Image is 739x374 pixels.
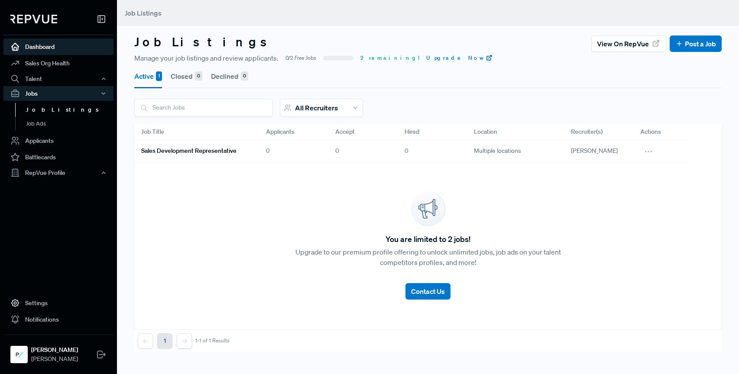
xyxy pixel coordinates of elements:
[31,355,78,364] span: [PERSON_NAME]
[10,15,57,23] img: RepVue
[411,192,445,226] img: announcement
[360,54,419,62] span: 2 remaining!
[241,71,248,81] div: 0
[3,149,113,165] a: Battlecards
[591,35,666,52] button: View on RepVue
[266,127,295,136] span: Applicants
[386,233,470,245] span: You are limited to 2 jobs!
[571,127,603,136] span: Recruiter(s)
[3,132,113,149] a: Applicants
[597,39,649,49] span: View on RepVue
[3,335,113,367] a: Polly[PERSON_NAME][PERSON_NAME]
[335,127,355,136] span: Accept
[134,64,162,88] button: Active 1
[474,127,497,136] span: Location
[405,127,419,136] span: Hired
[141,147,237,155] h6: Sales Development Representative
[195,338,230,344] div: 1-1 of 1 Results
[15,103,125,117] a: Job Listings
[3,295,113,311] a: Settings
[156,71,162,81] div: 1
[398,140,467,162] div: 0
[3,55,113,71] a: Sales Org Health
[211,64,248,88] button: Declined 0
[157,333,172,348] button: 1
[3,311,113,328] a: Notifications
[571,147,618,155] span: [PERSON_NAME]
[15,117,125,131] a: Job Ads
[405,283,451,300] button: Contact Us
[259,140,328,162] div: 0
[411,287,445,296] span: Contact Us
[141,127,164,136] span: Job Title
[3,71,113,86] button: Talent
[31,345,78,355] strong: [PERSON_NAME]
[405,276,451,300] a: Contact Us
[295,103,338,112] span: All Recruiters
[3,39,113,55] a: Dashboard
[426,54,493,62] a: Upgrade Now
[177,333,192,348] button: Next
[138,333,230,348] nav: pagination
[3,165,113,180] button: RepVue Profile
[281,247,575,268] p: Upgrade to our premium profile offering to unlock unlimited jobs, job ads on your talent competit...
[328,140,398,162] div: 0
[467,140,564,162] div: Multiple locations
[125,9,162,17] span: Job Listings
[134,53,279,63] span: Manage your job listings and review applicants.
[670,35,722,52] button: Post a Job
[3,86,113,101] button: Jobs
[675,39,716,49] a: Post a Job
[134,35,275,49] h3: Job Listings
[138,333,153,348] button: Previous
[141,144,245,158] a: Sales Development Representative
[195,71,202,81] div: 0
[135,99,272,116] input: Search Jobs
[12,348,26,361] img: Polly
[285,54,316,62] span: 0/2 Free Jobs
[640,127,661,136] span: Actions
[171,64,202,88] button: Closed 0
